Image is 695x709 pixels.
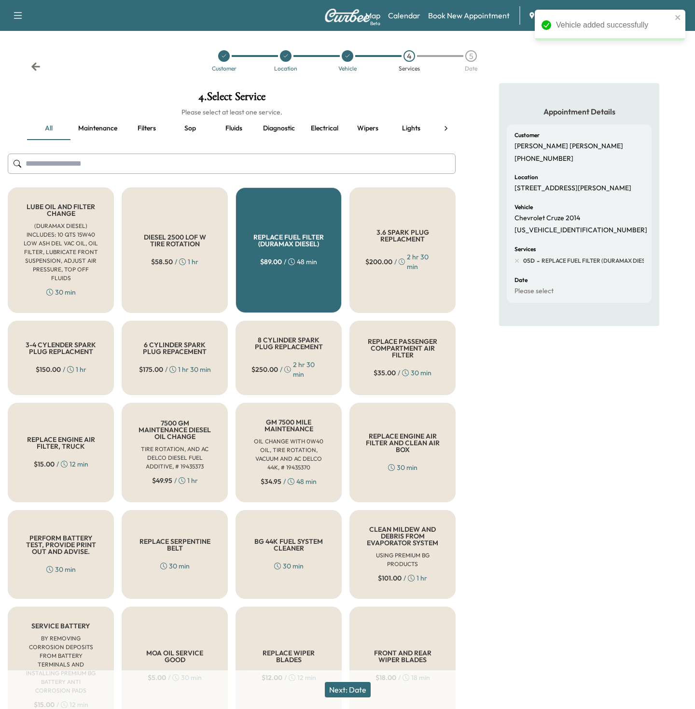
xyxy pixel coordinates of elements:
[365,650,440,663] h5: FRONT AND REAR WIPER BLADES
[274,66,297,71] div: Location
[251,538,326,552] h5: BG 44K FUEL SYSTEM CLEANER
[139,365,163,374] span: $ 175.00
[251,419,326,432] h5: GM 7500 MILE MAINTENANCE
[212,117,255,140] button: Fluids
[514,174,538,180] h6: Location
[260,257,282,267] span: $ 89.00
[34,459,55,469] span: $ 15.00
[346,117,389,140] button: Wipers
[365,526,440,546] h5: CLEAN MILDEW AND DEBRIS FROM EVAPORATOR SYSTEM
[514,184,631,193] p: [STREET_ADDRESS][PERSON_NAME]
[514,277,528,283] h6: Date
[523,257,535,265] span: 05D
[428,10,510,21] a: Book New Appointment
[138,341,212,355] h5: 6 CYLINDER SPARK PLUG REPACEMENT
[514,214,580,223] p: Chevrolet Cruze 2014
[152,476,198,485] div: / 1 hr
[399,66,420,71] div: Services
[260,257,317,267] div: / 48 min
[374,368,431,378] div: / 30 min
[251,365,278,374] span: $ 250.00
[27,117,70,140] button: all
[151,257,173,267] span: $ 58.50
[675,14,681,21] button: close
[378,573,402,583] span: $ 101.00
[365,433,440,453] h5: REPLACE ENGINE AIR FILTER AND CLEAN AIR BOX
[36,365,61,374] span: $ 150.00
[24,634,98,695] h6: BY REMOVING CORROSION DEPOSITS FROM BATTERY TERMINALS AND INSTALLING PREMIUM BG BATTERY ANTI CORR...
[325,682,371,697] button: Next: Date
[365,551,440,568] h6: USING PREMIUM BG PRODUCTS
[370,20,380,27] div: Beta
[125,117,168,140] button: Filters
[212,66,236,71] div: Customer
[251,234,326,247] h5: REPLACE FUEL FILTER (DURAMAX DIESEL)
[365,229,440,242] h5: 3.6 SPARK PLUG REPLACMENT
[24,203,98,217] h5: LUBE OIL AND FILTER CHANGE
[514,246,536,252] h6: Services
[251,337,326,350] h5: 8 CYLINDER SPARK PLUG REPLACEMENT
[514,155,573,163] p: [PHONE_NUMBER]
[70,117,125,140] button: Maintenance
[540,257,654,265] span: REPLACE FUEL FILTER (DURAMAX DIESEL)
[465,66,477,71] div: Date
[31,62,41,71] div: Back
[24,436,98,450] h5: REPLACE ENGINE AIR FILTER, TRUCK
[24,535,98,555] h5: PERFORM BATTERY TEST, PROVIDE PRINT OUT AND ADVISE.
[378,573,427,583] div: / 1 hr
[535,256,540,266] span: -
[34,459,88,469] div: / 12 min
[465,50,477,62] div: 5
[46,565,76,574] div: 30 min
[261,477,317,486] div: / 48 min
[507,106,652,117] h5: Appointment Details
[303,117,346,140] button: Electrical
[138,234,212,247] h5: DIESEL 2500 LOF W TIRE ROTATION
[24,222,98,283] h6: (DURAMAX DIESEL) INCLUDES: 10 QTS 15W40 LOW ASH DEL VAC OIL, OIL FILTER, LUBRICATE FRONT SUSPENSI...
[255,117,303,140] button: Diagnostic
[338,66,357,71] div: Vehicle
[365,338,440,358] h5: REPLACE PASSENGER COMPARTMENT AIR FILTER
[514,287,554,296] p: Please select
[8,107,456,117] h6: Please select at least one service.
[46,287,76,297] div: 30 min
[160,561,190,571] div: 30 min
[388,10,420,21] a: Calendar
[151,257,198,267] div: / 1 hr
[365,252,440,271] div: / 2 hr 30 min
[365,10,380,21] a: MapBeta
[261,477,281,486] span: $ 34.95
[251,360,326,379] div: / 2 hr 30 min
[24,341,98,355] h5: 3-4 CYLENDER SPARK PLUG REPLACMENT
[31,623,90,629] h5: SERVICE BATTERY
[251,437,326,472] h6: OIL CHANGE WITH 0W40 OIL, TIRE ROTATION, VACUUM AND AC DELCO 44K, # 19435370
[152,476,172,485] span: $ 49.95
[138,650,212,663] h5: MOA OIL SERVICE GOOD
[138,445,212,471] h6: TIRE ROTATION, AND AC DELCO DIESEL FUEL ADDITIVE, # 19435373
[514,226,647,235] p: [US_VEHICLE_IDENTIFICATION_NUMBER]
[514,204,533,210] h6: Vehicle
[139,365,211,374] div: / 1 hr 30 min
[389,117,433,140] button: Lights
[556,19,672,31] div: Vehicle added successfully
[324,9,371,22] img: Curbee Logo
[168,117,212,140] button: Sop
[433,117,476,140] button: Tires
[403,50,415,62] div: 4
[365,257,392,267] span: $ 200.00
[514,132,540,138] h6: Customer
[36,365,86,374] div: / 1 hr
[251,650,326,663] h5: REPLACE WIPER BLADES
[27,117,436,140] div: basic tabs example
[514,142,623,151] p: [PERSON_NAME] [PERSON_NAME]
[138,538,212,552] h5: REPLACE SERPENTINE BELT
[374,368,396,378] span: $ 35.00
[8,91,456,107] h1: 4 . Select Service
[138,420,212,440] h5: 7500 GM MAINTENANCE DIESEL OIL CHANGE
[274,561,304,571] div: 30 min
[388,463,417,472] div: 30 min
